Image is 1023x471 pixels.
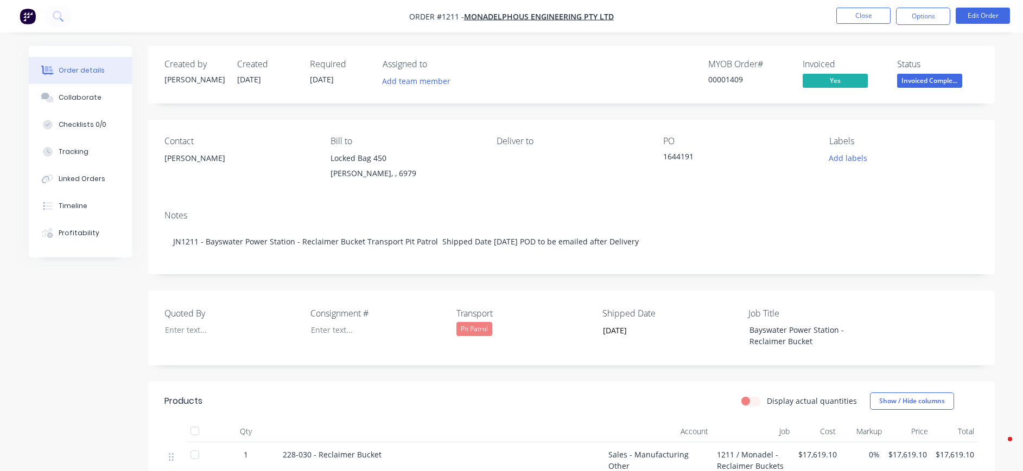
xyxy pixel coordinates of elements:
[748,307,884,320] label: Job Title
[383,59,491,69] div: Assigned to
[986,434,1012,460] iframe: Intercom live chat
[767,395,857,407] label: Display actual quantities
[59,147,88,157] div: Tracking
[59,228,99,238] div: Profitability
[164,151,313,166] div: [PERSON_NAME]
[164,74,224,85] div: [PERSON_NAME]
[840,421,886,442] div: Markup
[823,151,873,165] button: Add labels
[464,11,614,22] a: Monadelphous Engineering Pty Ltd
[896,8,950,25] button: Options
[20,8,36,24] img: Factory
[870,392,954,410] button: Show / Hide columns
[713,421,794,442] div: Job
[29,165,132,192] button: Linked Orders
[59,93,101,102] div: Collaborate
[708,59,790,69] div: MYOB Order #
[663,151,799,166] div: 1644191
[886,421,932,442] div: Price
[383,74,456,88] button: Add team member
[29,192,132,220] button: Timeline
[164,210,978,221] div: Notes
[602,307,738,320] label: Shipped Date
[456,307,592,320] label: Transport
[897,59,978,69] div: Status
[331,166,479,181] div: [PERSON_NAME], , 6979
[244,449,248,460] span: 1
[803,59,884,69] div: Invoiced
[829,136,978,146] div: Labels
[836,8,891,24] button: Close
[604,421,713,442] div: Account
[213,421,278,442] div: Qty
[164,151,313,185] div: [PERSON_NAME]
[164,307,300,320] label: Quoted By
[803,74,868,87] span: Yes
[331,151,479,185] div: Locked Bag 450[PERSON_NAME], , 6979
[409,11,464,22] span: Order #1211 -
[331,136,479,146] div: Bill to
[456,322,492,336] div: Pit Patrol
[897,74,962,87] span: Invoiced Comple...
[164,59,224,69] div: Created by
[164,136,313,146] div: Contact
[888,449,927,460] span: $17,619.10
[897,74,962,90] button: Invoiced Comple...
[310,307,446,320] label: Consignment #
[59,174,105,184] div: Linked Orders
[936,449,974,460] span: $17,619.10
[741,322,876,349] div: Bayswater Power Station - Reclaimer Bucket
[237,74,261,85] span: [DATE]
[237,59,297,69] div: Created
[331,151,479,166] div: Locked Bag 450
[59,201,87,211] div: Timeline
[29,111,132,138] button: Checklists 0/0
[310,59,370,69] div: Required
[595,322,730,339] input: Enter date
[59,66,105,75] div: Order details
[164,225,978,258] div: JN1211 - Bayswater Power Station - Reclaimer Bucket Transport Pit Patrol Shipped Date [DATE] POD ...
[29,57,132,84] button: Order details
[663,136,812,146] div: PO
[164,395,202,408] div: Products
[932,421,978,442] div: Total
[798,449,837,460] span: $17,619.10
[310,74,334,85] span: [DATE]
[59,120,106,130] div: Checklists 0/0
[283,449,382,460] span: 228-030 - Reclaimer Bucket
[29,138,132,165] button: Tracking
[794,421,840,442] div: Cost
[29,84,132,111] button: Collaborate
[708,74,790,85] div: 00001409
[846,449,880,460] span: 0%
[29,220,132,247] button: Profitability
[376,74,456,88] button: Add team member
[497,136,645,146] div: Deliver to
[956,8,1010,24] button: Edit Order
